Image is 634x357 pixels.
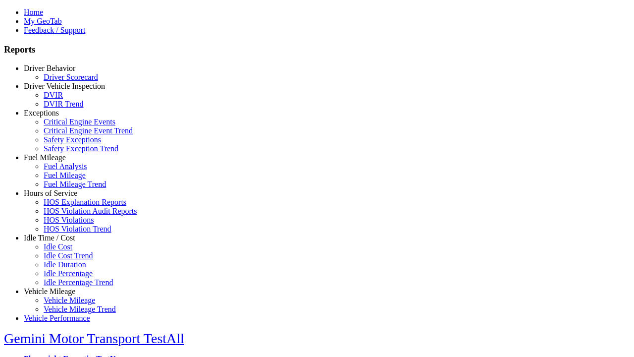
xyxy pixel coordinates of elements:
[4,44,630,55] h3: Reports
[44,242,72,251] a: Idle Cost
[44,73,98,81] a: Driver Scorecard
[44,296,95,304] a: Vehicle Mileage
[44,305,116,313] a: Vehicle Mileage Trend
[44,171,86,179] a: Fuel Mileage
[24,17,62,25] a: My GeoTab
[44,198,126,206] a: HOS Explanation Reports
[24,314,90,322] a: Vehicle Performance
[44,269,93,278] a: Idle Percentage
[24,8,43,16] a: Home
[44,207,137,215] a: HOS Violation Audit Reports
[44,278,113,287] a: Idle Percentage Trend
[24,82,105,90] a: Driver Vehicle Inspection
[44,251,93,260] a: Idle Cost Trend
[24,287,75,296] a: Vehicle Mileage
[44,162,87,171] a: Fuel Analysis
[44,91,63,99] a: DVIR
[44,118,115,126] a: Critical Engine Events
[24,64,75,72] a: Driver Behavior
[24,234,75,242] a: Idle Time / Cost
[44,144,118,153] a: Safety Exception Trend
[24,153,66,162] a: Fuel Mileage
[44,126,133,135] a: Critical Engine Event Trend
[44,260,86,269] a: Idle Duration
[44,225,111,233] a: HOS Violation Trend
[44,135,101,144] a: Safety Exceptions
[44,100,83,108] a: DVIR Trend
[44,180,106,188] a: Fuel Mileage Trend
[24,26,85,34] a: Feedback / Support
[24,109,59,117] a: Exceptions
[4,331,184,346] a: Gemini Motor Transport TestAll
[24,189,77,197] a: Hours of Service
[44,216,94,224] a: HOS Violations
